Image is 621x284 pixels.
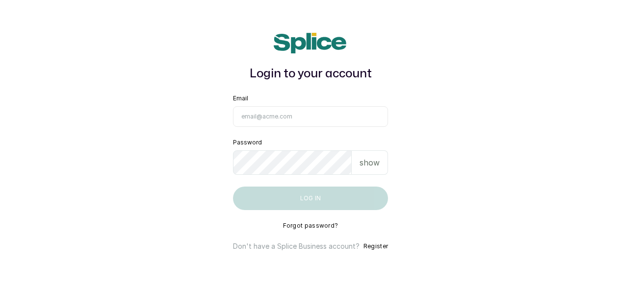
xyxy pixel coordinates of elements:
[233,139,262,146] label: Password
[363,241,388,251] button: Register
[233,106,388,127] input: email@acme.com
[233,95,248,102] label: Email
[233,241,360,251] p: Don't have a Splice Business account?
[283,222,338,230] button: Forgot password?
[233,65,388,83] h1: Login to your account
[360,157,380,168] p: show
[233,187,388,210] button: Log in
